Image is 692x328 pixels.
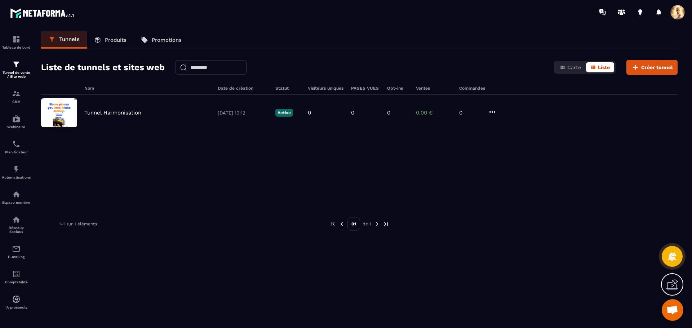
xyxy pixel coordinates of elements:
[555,62,585,72] button: Carte
[59,221,97,226] p: 1-1 sur 1 éléments
[12,215,21,224] img: social-network
[2,109,31,134] a: automationsautomationsWebinaire
[12,190,21,199] img: automations
[459,109,481,116] p: 0
[387,109,390,116] p: 0
[218,86,268,91] h6: Date de création
[12,60,21,69] img: formation
[84,109,141,116] p: Tunnel Harmonisation
[308,86,344,91] h6: Visiteurs uniques
[105,37,127,43] p: Produits
[41,98,77,127] img: image
[329,221,336,227] img: prev
[2,150,31,154] p: Planificateur
[2,226,31,234] p: Réseaux Sociaux
[2,264,31,289] a: accountantaccountantComptabilité
[459,86,485,91] h6: Commandes
[12,270,21,278] img: accountant
[641,64,673,71] span: Créer tunnel
[134,31,189,49] a: Promotions
[275,109,293,117] p: Active
[2,30,31,55] a: formationformationTableau de bord
[2,159,31,185] a: automationsautomationsAutomatisations
[2,280,31,284] p: Comptabilité
[12,295,21,304] img: automations
[10,6,75,19] img: logo
[2,185,31,210] a: automationsautomationsEspace membre
[383,221,389,227] img: next
[374,221,380,227] img: next
[567,64,581,70] span: Carte
[2,84,31,109] a: formationformationCRM
[152,37,182,43] p: Promotions
[347,217,360,231] p: 01
[351,109,354,116] p: 0
[2,71,31,78] p: Tunnel de vente / Site web
[387,86,409,91] h6: Opt-ins
[2,305,31,309] p: IA prospects
[2,210,31,239] a: social-networksocial-networkRéseaux Sociaux
[12,165,21,174] img: automations
[338,221,345,227] img: prev
[41,31,87,49] a: Tunnels
[662,299,683,321] a: Ouvrir le chat
[84,86,210,91] h6: Nom
[275,86,301,91] h6: Statut
[416,86,452,91] h6: Ventes
[2,175,31,179] p: Automatisations
[12,244,21,253] img: email
[87,31,134,49] a: Produits
[218,110,268,116] p: [DATE] 10:12
[59,36,80,42] p: Tunnels
[626,60,678,75] button: Créer tunnel
[2,201,31,205] p: Espace membre
[12,114,21,123] img: automations
[598,64,610,70] span: Liste
[2,45,31,49] p: Tableau de bord
[586,62,614,72] button: Liste
[2,255,31,259] p: E-mailing
[308,109,311,116] p: 0
[2,55,31,84] a: formationformationTunnel de vente / Site web
[2,125,31,129] p: Webinaire
[12,35,21,44] img: formation
[363,221,371,227] p: de 1
[2,134,31,159] a: schedulerschedulerPlanificateur
[12,89,21,98] img: formation
[416,109,452,116] p: 0,00 €
[41,60,165,75] h2: Liste de tunnels et sites web
[2,239,31,264] a: emailemailE-mailing
[12,140,21,148] img: scheduler
[351,86,380,91] h6: PAGES VUES
[2,100,31,104] p: CRM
